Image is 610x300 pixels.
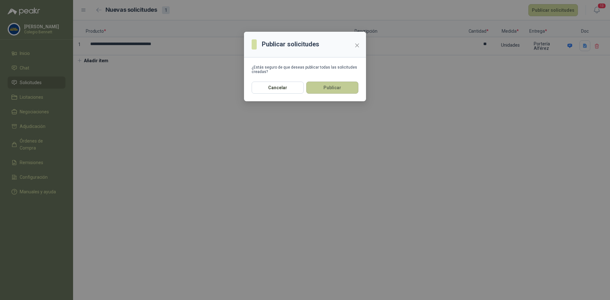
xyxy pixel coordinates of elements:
[252,65,358,74] div: ¿Estás seguro de que deseas publicar todas las solicitudes creadas?
[352,40,362,50] button: Close
[355,43,360,48] span: close
[262,39,319,49] h3: Publicar solicitudes
[252,82,304,94] button: Cancelar
[306,82,358,94] button: Publicar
